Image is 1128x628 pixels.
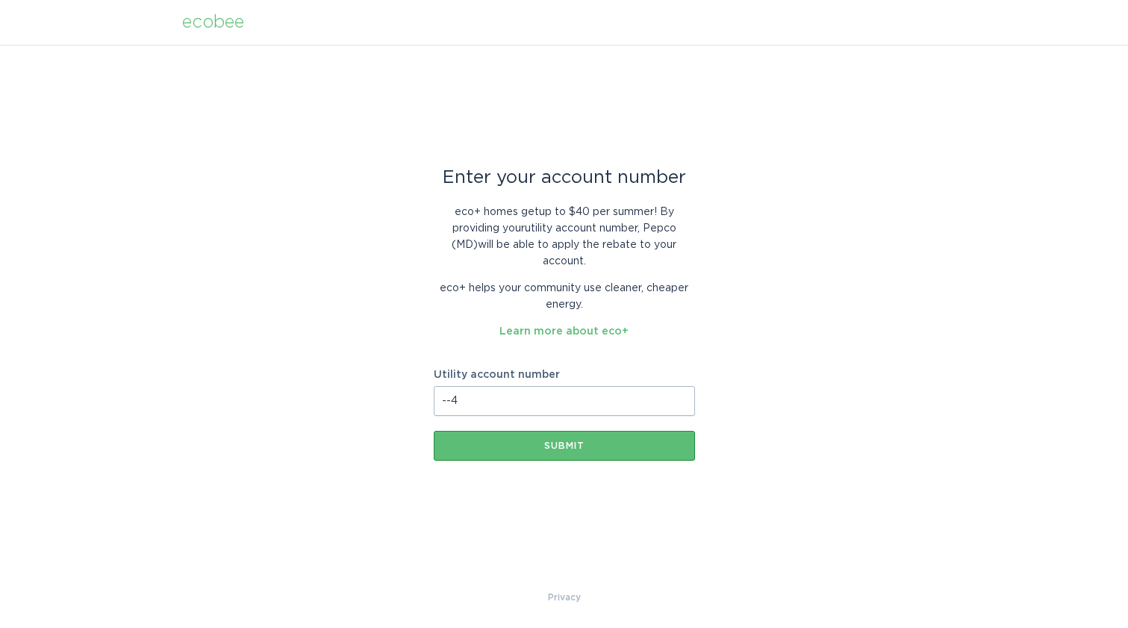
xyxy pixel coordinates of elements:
div: Enter your account number [434,170,695,186]
a: Learn more about eco+ [499,326,629,337]
div: ecobee [182,14,244,31]
p: eco+ helps your community use cleaner, cheaper energy. [434,280,695,313]
div: Submit [441,441,688,450]
a: Privacy Policy & Terms of Use [548,589,581,606]
label: Utility account number [434,370,695,380]
p: eco+ homes get up to $40 per summer ! By providing your utility account number , Pepco (MD) will ... [434,204,695,270]
button: Submit [434,431,695,461]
